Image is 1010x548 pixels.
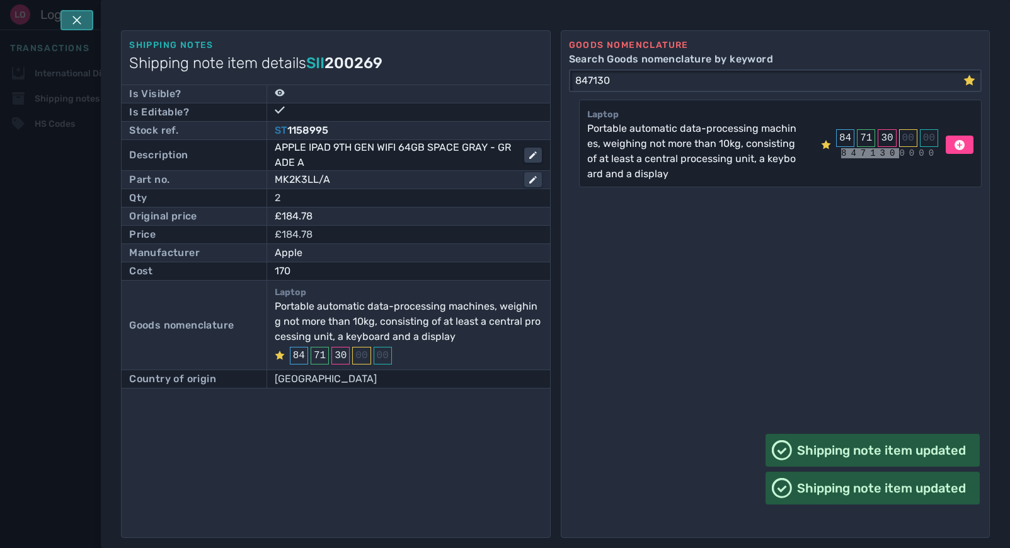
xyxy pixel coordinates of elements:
div: 2 [275,190,542,206]
div: 30 [331,347,350,364]
div: Goods nomenclature [129,318,234,333]
div: Price [129,227,156,242]
div: 00 [374,347,392,364]
label: Search Goods nomenclature by keyword [569,52,982,67]
input: Search Goods nomenclature by keyword [570,71,963,91]
mark: 847130 [841,148,899,158]
div: 00 [920,129,938,147]
div: Portable automatic data-processing machines, weighing not more than 10kg, consisting of at least ... [275,299,542,344]
span: ST [275,124,287,136]
div: 170 [275,264,524,279]
div: APPLE IPAD 9TH GEN WIFI 64GB SPACE GRAY - GRADE A [275,140,514,170]
div: 71 [311,347,329,364]
div: Country of origin [129,371,216,387]
div: £184.78 [275,209,524,224]
div: 00 [899,129,917,147]
div: Goods nomenclature [569,38,982,52]
p: Laptop [275,286,542,299]
h1: Shipping note item details [129,52,542,74]
div: 0000 [836,147,941,160]
div: Description [129,148,188,163]
div: Shipping notes [129,38,542,52]
div: Apple [275,245,524,260]
div: Portable automatic data-processing machines, weighing not more than 10kg, consisting of at least ... [587,121,798,182]
div: 30 [878,129,896,147]
span: Shipping note item updated [797,479,966,498]
div: MK2K3LL/A [275,172,514,187]
div: Is Editable? [129,105,189,120]
div: Part no. [129,172,169,187]
span: 1158995 [287,124,328,136]
div: Qty [129,190,147,206]
div: Stock ref. [129,123,178,138]
div: Laptop [587,108,813,121]
div: Cost [129,264,153,279]
div: 84 [290,347,308,364]
div: 71 [857,129,875,147]
div: Is Visible? [129,86,181,102]
span: 200269 [324,54,382,72]
span: Shipping note item updated [797,441,966,460]
div: [GEOGRAPHIC_DATA] [275,371,542,387]
div: Manufacturer [129,245,200,260]
div: 00 [352,347,370,364]
div: £184.78 [275,227,542,242]
button: Tap escape key to close [60,10,93,30]
div: Original price [129,209,197,224]
div: 84 [836,129,854,147]
span: SII [306,54,324,72]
